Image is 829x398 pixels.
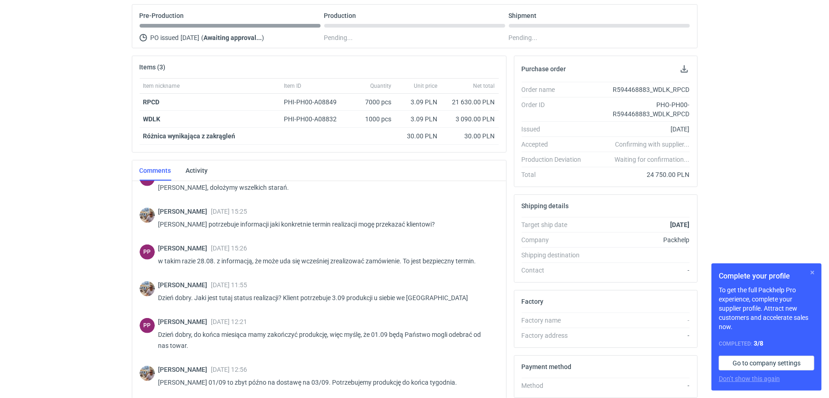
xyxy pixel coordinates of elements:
div: PO issued [140,32,321,43]
h2: Purchase order [522,65,566,73]
div: - [589,381,690,390]
img: Michał Palasek [140,208,155,223]
span: Pending... [324,32,353,43]
p: [PERSON_NAME] 01/09 to zbyt późno na dostawę na 03/09. Potrzebujemy produkcję do końca tygodnia. [158,377,491,388]
div: 3.09 PLN [399,97,438,107]
p: Dzień dobry. Jaki jest tutaj status realizacji? Klient potrzebuje 3.09 produkcji u siebie we [GEO... [158,292,491,303]
button: Download PO [679,63,690,74]
span: [PERSON_NAME] [158,281,211,289]
div: Issued [522,125,589,134]
div: Total [522,170,589,179]
a: Activity [186,160,208,181]
span: [DATE] 11:55 [211,281,248,289]
p: [PERSON_NAME], dołożymy wszelkich starań. [158,182,491,193]
div: 21 630.00 PLN [445,97,495,107]
figcaption: PP [140,318,155,333]
div: 30.00 PLN [445,131,495,141]
div: 24 750.00 PLN [589,170,690,179]
div: Production Deviation [522,155,589,164]
p: Production [324,12,356,19]
div: 7000 pcs [350,94,395,111]
a: WDLK [143,115,161,123]
div: Shipping destination [522,250,589,260]
h1: Complete your profile [719,271,814,282]
div: PHO-PH00-R594468883_WDLK_RPCD [589,100,690,119]
em: Confirming with supplier... [615,141,689,148]
div: Order ID [522,100,589,119]
div: 3 090.00 PLN [445,114,495,124]
span: Net total [474,82,495,90]
strong: 3 / 8 [754,340,763,347]
p: Shipment [509,12,537,19]
div: Contact [522,266,589,275]
p: To get the full Packhelp Pro experience, complete your supplier profile. Attract new customers an... [719,285,814,331]
p: Dzień dobry, do końca miesiąca mamy zakończyć produkcję, więc myślę, że 01.09 będą Państwo mogli ... [158,329,491,351]
div: R594468883_WDLK_RPCD [589,85,690,94]
p: w takim razie 28.08. z informacją, że może uda się wcześniej zrealizować zamówienie. To jest bezp... [158,256,491,267]
em: Waiting for confirmation... [615,155,689,164]
span: [DATE] 12:21 [211,318,248,325]
h2: Shipping details [522,202,569,210]
div: 1000 pcs [350,111,395,128]
div: - [589,266,690,275]
p: Pre-Production [140,12,184,19]
div: Packhelp [589,235,690,244]
div: Accepted [522,140,589,149]
div: PHI-PH00-A08849 [284,97,346,107]
figcaption: PP [140,244,155,260]
div: PHI-PH00-A08832 [284,114,346,124]
button: Skip for now [807,267,818,278]
span: [DATE] 15:25 [211,208,248,215]
a: Go to company settings [719,356,814,370]
img: Michał Palasek [140,281,155,296]
strong: Awaiting approval... [204,34,262,41]
div: Paulina Pander [140,244,155,260]
img: Michał Palasek [140,366,155,381]
strong: Różnica wynikająca z zakrągleń [143,132,236,140]
div: Method [522,381,589,390]
a: Comments [140,160,171,181]
span: ( [202,34,204,41]
button: Don’t show this again [719,374,780,383]
span: Unit price [414,82,438,90]
div: Factory address [522,331,589,340]
span: ) [262,34,265,41]
div: Company [522,235,589,244]
div: - [589,316,690,325]
h2: Factory [522,298,544,305]
span: [PERSON_NAME] [158,318,211,325]
strong: [DATE] [670,221,689,228]
span: Item nickname [143,82,180,90]
div: Pending... [509,32,690,43]
span: Quantity [371,82,392,90]
strong: RPCD [143,98,160,106]
span: [DATE] 12:56 [211,366,248,373]
span: Item ID [284,82,302,90]
span: [DATE] 15:26 [211,244,248,252]
div: Paulina Pander [140,318,155,333]
h2: Items (3) [140,63,166,71]
span: [PERSON_NAME] [158,366,211,373]
div: 3.09 PLN [399,114,438,124]
div: 30.00 PLN [399,131,438,141]
span: [PERSON_NAME] [158,244,211,252]
p: [PERSON_NAME] potrzebuje informacji jaki konkretnie termin realizacji mogę przekazać klientowi? [158,219,491,230]
div: Target ship date [522,220,589,229]
div: - [589,331,690,340]
h2: Payment method [522,363,572,370]
div: Order name [522,85,589,94]
span: [PERSON_NAME] [158,208,211,215]
div: [DATE] [589,125,690,134]
div: Completed: [719,339,814,348]
div: Factory name [522,316,589,325]
span: [DATE] [181,32,200,43]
